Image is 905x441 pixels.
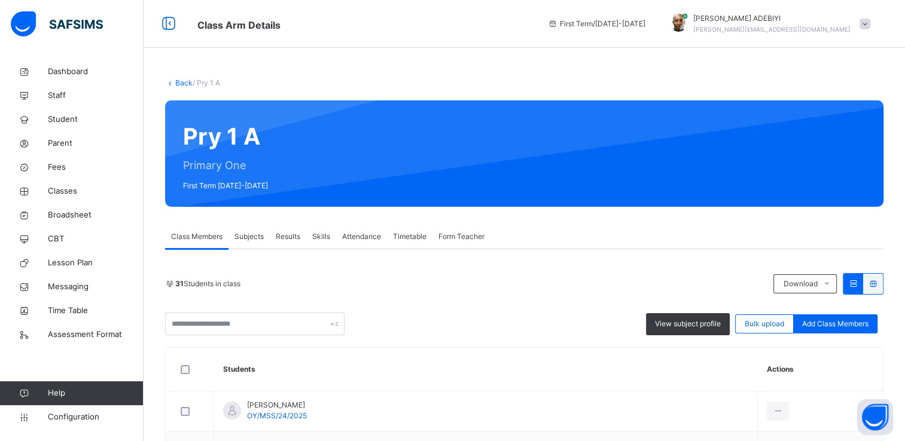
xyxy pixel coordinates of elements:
[48,411,143,423] span: Configuration
[197,19,281,31] span: Class Arm Details
[48,209,144,221] span: Broadsheet
[11,11,103,36] img: safsims
[48,185,144,197] span: Classes
[234,231,264,242] span: Subjects
[657,13,876,35] div: ALEXANDERADEBIYI
[693,26,851,33] span: [PERSON_NAME][EMAIL_ADDRESS][DOMAIN_NAME]
[48,114,144,125] span: Student
[802,318,869,329] span: Add Class Members
[171,231,223,242] span: Class Members
[693,13,851,24] span: [PERSON_NAME] ADEBIYI
[175,278,240,289] span: Students in class
[48,329,144,341] span: Assessment Format
[48,387,143,399] span: Help
[48,90,144,102] span: Staff
[312,231,330,242] span: Skills
[247,400,307,411] span: [PERSON_NAME]
[48,161,144,173] span: Fees
[48,257,144,269] span: Lesson Plan
[342,231,381,242] span: Attendance
[48,305,144,317] span: Time Table
[48,233,144,245] span: CBT
[758,348,883,391] th: Actions
[438,231,485,242] span: Form Teacher
[175,279,184,288] b: 31
[548,19,645,29] span: session/term information
[857,399,893,435] button: Open asap
[247,411,307,420] span: OY/MSS/24/2025
[783,278,817,289] span: Download
[655,318,721,329] span: View subject profile
[393,231,426,242] span: Timetable
[48,66,144,78] span: Dashboard
[48,281,144,293] span: Messaging
[214,348,758,391] th: Students
[193,78,220,87] span: / Pry 1 A
[276,231,300,242] span: Results
[745,318,784,329] span: Bulk upload
[48,137,144,149] span: Parent
[175,78,193,87] a: Back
